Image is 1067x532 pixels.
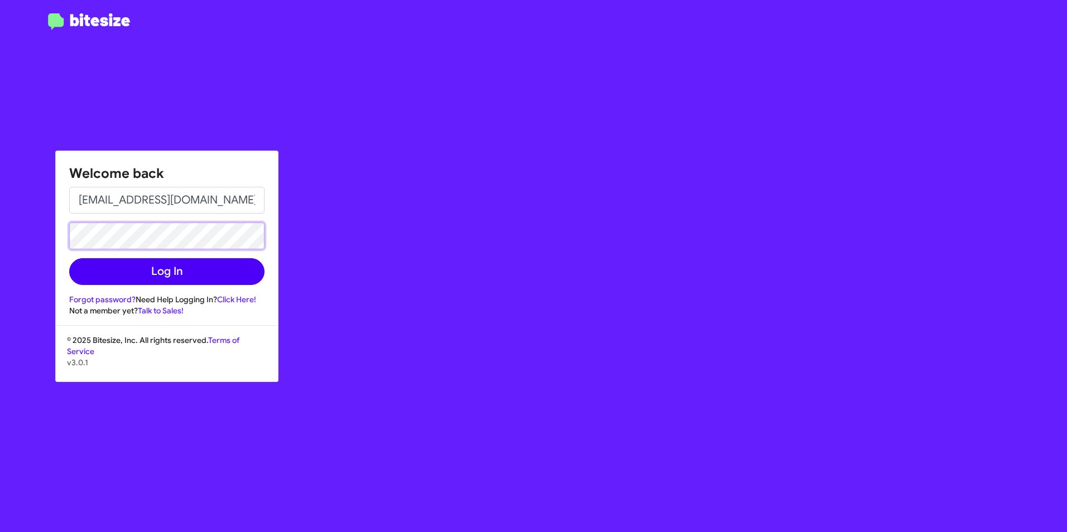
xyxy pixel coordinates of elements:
a: Click Here! [217,294,256,304]
p: v3.0.1 [67,357,267,368]
div: Not a member yet? [69,305,265,316]
input: Email address [69,187,265,214]
h1: Welcome back [69,165,265,182]
a: Terms of Service [67,335,239,356]
div: Need Help Logging In? [69,294,265,305]
a: Forgot password? [69,294,136,304]
div: © 2025 Bitesize, Inc. All rights reserved. [56,335,278,381]
button: Log In [69,258,265,285]
a: Talk to Sales! [138,306,184,316]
